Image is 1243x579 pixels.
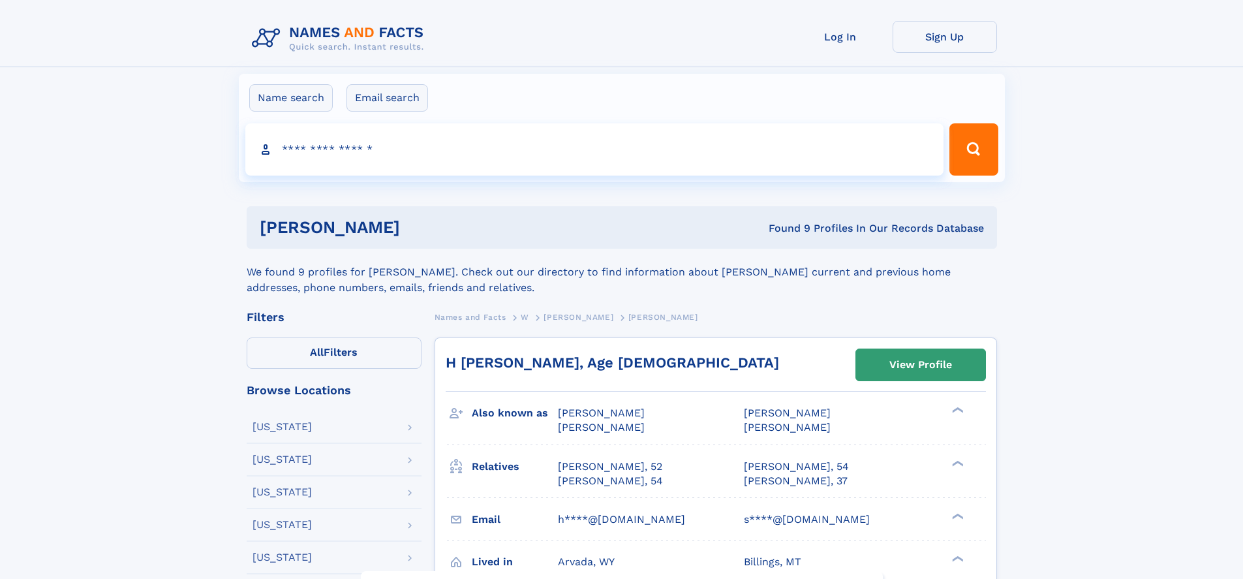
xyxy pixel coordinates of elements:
div: ❯ [949,554,964,563]
input: search input [245,123,944,176]
h3: Also known as [472,402,558,424]
a: Names and Facts [435,309,506,325]
a: Sign Up [893,21,997,53]
img: Logo Names and Facts [247,21,435,56]
div: View Profile [889,350,952,380]
span: Billings, MT [744,556,801,568]
div: We found 9 profiles for [PERSON_NAME]. Check out our directory to find information about [PERSON_... [247,249,997,296]
label: Filters [247,337,422,369]
div: [US_STATE] [253,520,312,530]
a: View Profile [856,349,985,381]
a: [PERSON_NAME], 54 [744,460,849,474]
a: [PERSON_NAME] [544,309,613,325]
span: [PERSON_NAME] [558,407,645,419]
div: ❯ [949,512,964,520]
span: [PERSON_NAME] [544,313,613,322]
a: [PERSON_NAME], 52 [558,460,662,474]
span: [PERSON_NAME] [744,421,831,433]
span: All [310,346,324,358]
div: [US_STATE] [253,454,312,465]
div: Filters [247,311,422,323]
h1: [PERSON_NAME] [260,219,585,236]
a: Log In [788,21,893,53]
div: [US_STATE] [253,487,312,497]
div: [US_STATE] [253,422,312,432]
button: Search Button [949,123,998,176]
div: Found 9 Profiles In Our Records Database [584,221,984,236]
div: ❯ [949,459,964,467]
a: W [521,309,529,325]
h3: Relatives [472,456,558,478]
span: W [521,313,529,322]
a: [PERSON_NAME], 54 [558,474,663,488]
span: Arvada, WY [558,556,615,568]
h3: Lived in [472,551,558,573]
span: [PERSON_NAME] [744,407,831,419]
div: ❯ [949,406,964,415]
label: Email search [346,84,428,112]
a: [PERSON_NAME], 37 [744,474,848,488]
h3: Email [472,509,558,531]
a: H [PERSON_NAME], Age [DEMOGRAPHIC_DATA] [446,354,779,371]
div: [US_STATE] [253,552,312,563]
span: [PERSON_NAME] [628,313,698,322]
div: Browse Locations [247,384,422,396]
span: [PERSON_NAME] [558,421,645,433]
label: Name search [249,84,333,112]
